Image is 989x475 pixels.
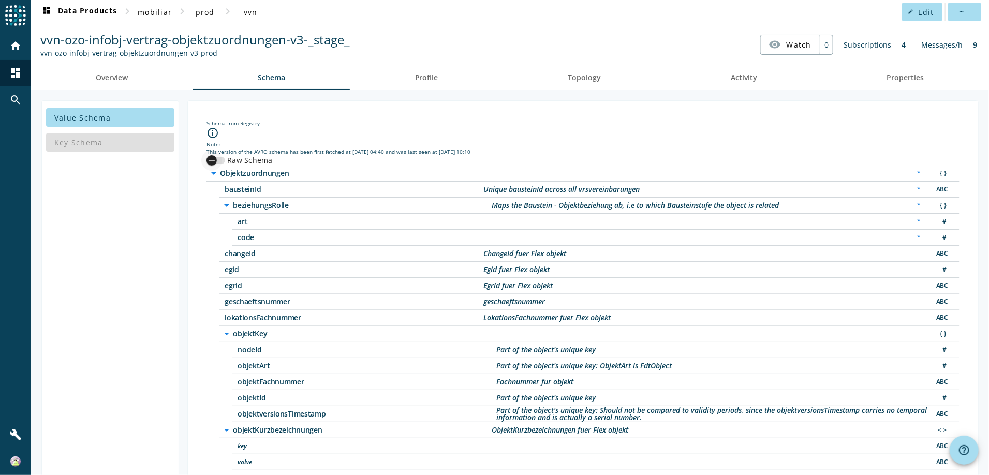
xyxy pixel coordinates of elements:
[222,5,234,18] mat-icon: chevron_right
[206,127,219,139] i: info_outline
[233,330,492,337] span: /objektKey
[134,3,176,21] button: mobiliar
[9,67,22,79] mat-icon: dashboard
[238,458,496,466] span: /objektKurzbezeichnungen/value
[931,184,952,195] div: String
[54,113,111,123] span: Value Schema
[238,442,496,450] span: /objektKurzbezeichnungen/key
[931,248,952,259] div: String
[483,186,640,193] div: Description
[176,5,188,18] mat-icon: chevron_right
[496,362,672,369] div: Description
[225,314,483,321] span: /lokationsFachnummer
[787,36,811,54] span: Watch
[496,394,596,402] div: Description
[918,7,934,17] span: Edit
[9,40,22,52] mat-icon: home
[916,35,968,55] div: Messages/h
[225,298,483,305] span: /geschaeftsnummer
[483,298,545,305] div: Description
[492,426,628,434] div: Description
[196,7,215,17] span: prod
[234,3,267,21] button: vvn
[238,362,496,369] span: /objektKey/objektArt
[968,35,982,55] div: 9
[931,232,952,243] div: Number
[188,3,222,21] button: prod
[206,120,960,127] div: Schema from Registry
[931,280,952,291] div: String
[958,444,970,456] mat-icon: help_outline
[483,250,566,257] div: Description
[220,424,233,436] i: arrow_drop_down
[46,108,174,127] button: Value Schema
[5,5,26,26] img: spoud-logo.svg
[931,409,952,420] div: String
[208,167,220,180] i: arrow_drop_down
[931,377,952,388] div: String
[820,35,833,54] div: 0
[220,328,233,340] i: arrow_drop_down
[931,345,952,355] div: Number
[483,314,611,321] div: Description
[233,202,492,209] span: /beziehungsRolle
[225,250,483,257] span: /changeId
[36,3,121,21] button: Data Products
[220,170,479,177] span: /
[958,9,964,14] mat-icon: more_horiz
[483,282,553,289] div: Description
[912,200,926,211] div: Required
[931,329,952,339] div: Object
[931,457,952,468] div: String
[238,346,496,353] span: /objektKey/nodeId
[238,394,496,402] span: /objektKey/objektId
[931,361,952,372] div: Number
[244,7,258,17] span: vvn
[931,296,952,307] div: String
[912,184,926,195] div: Required
[415,74,438,81] span: Profile
[225,155,273,166] label: Raw Schema
[931,441,952,452] div: String
[931,425,952,436] div: Map
[238,234,496,241] span: /beziehungsRolle/code
[206,141,960,148] div: Note:
[40,6,117,18] span: Data Products
[258,74,285,81] span: Schema
[931,216,952,227] div: Number
[761,35,820,54] button: Watch
[225,266,483,273] span: /egid
[220,199,233,212] i: arrow_drop_down
[238,378,496,385] span: /objektKey/objektFachnummer
[483,266,550,273] div: Description
[238,410,496,418] span: /objektKey/objektversionsTimestamp
[138,7,172,17] span: mobiliar
[902,3,942,21] button: Edit
[908,9,914,14] mat-icon: edit
[838,35,896,55] div: Subscriptions
[238,218,496,225] span: /beziehungsRolle/art
[121,5,134,18] mat-icon: chevron_right
[496,346,596,353] div: Description
[9,428,22,441] mat-icon: build
[931,313,952,323] div: String
[931,200,952,211] div: Object
[887,74,924,81] span: Properties
[931,393,952,404] div: Number
[96,74,128,81] span: Overview
[896,35,911,55] div: 4
[496,378,573,385] div: Description
[496,407,928,421] div: Description
[206,148,960,155] div: This version of the AVRO schema has been first fetched at [DATE] 04:40 and was last seen at [DATE...
[912,216,926,227] div: Required
[40,6,53,18] mat-icon: dashboard
[912,232,926,243] div: Required
[233,426,492,434] span: /objektKurzbezeichnungen
[731,74,757,81] span: Activity
[40,48,350,58] div: Kafka Topic: vvn-ozo-infobj-vertrag-objektzuordnungen-v3-prod
[912,168,926,179] div: Required
[931,168,952,179] div: Object
[225,186,483,193] span: /bausteinId
[769,38,781,51] mat-icon: visibility
[492,202,779,209] div: Description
